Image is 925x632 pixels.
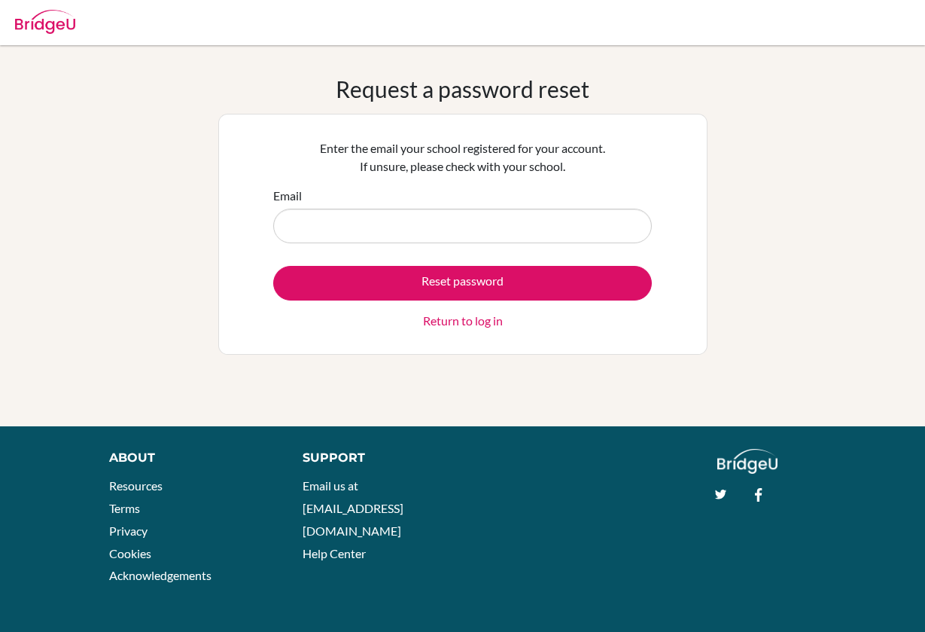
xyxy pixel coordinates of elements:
[109,449,269,467] div: About
[303,478,403,537] a: Email us at [EMAIL_ADDRESS][DOMAIN_NAME]
[109,478,163,493] a: Resources
[423,312,503,330] a: Return to log in
[717,449,778,474] img: logo_white@2x-f4f0deed5e89b7ecb1c2cc34c3e3d731f90f0f143d5ea2071677605dd97b5244.png
[336,75,589,102] h1: Request a password reset
[109,524,148,538] a: Privacy
[15,10,75,34] img: Bridge-U
[303,546,366,560] a: Help Center
[109,546,151,560] a: Cookies
[109,568,211,582] a: Acknowledgements
[303,449,448,467] div: Support
[109,501,140,515] a: Terms
[273,187,302,205] label: Email
[273,266,652,301] button: Reset password
[273,139,652,176] p: Enter the email your school registered for your account. If unsure, please check with your school.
